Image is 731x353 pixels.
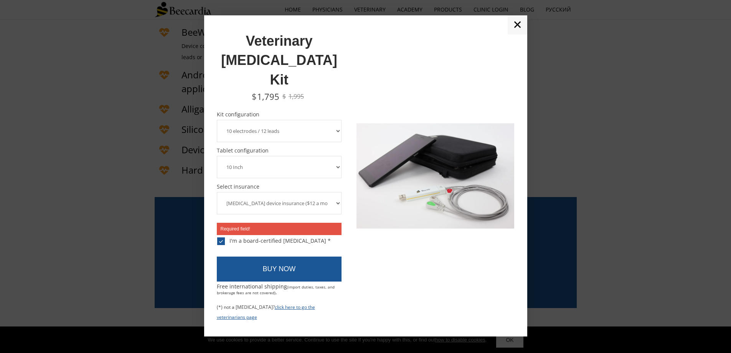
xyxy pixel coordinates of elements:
span: Select insurance [217,184,342,189]
span: $ [252,91,257,102]
select: Select insurance [217,192,342,214]
span: $ [282,92,286,101]
select: Tablet configuration [217,156,342,178]
span: (import duties, taxes, and brokerage fees are not covered) [217,284,335,295]
span: 1,795 [257,91,279,102]
a: BUY NOW [217,257,342,282]
select: Kit configuration [217,120,342,142]
span: (*) not a [MEDICAL_DATA]? [217,304,275,310]
div: I'm a board-certified [MEDICAL_DATA] * [217,237,331,244]
span: Required field! [217,223,342,235]
a: ✕ [508,15,527,35]
span: Kit configuration [217,112,342,117]
span: 1,995 [289,92,304,101]
span: Veterinary [MEDICAL_DATA] Kit [221,33,337,88]
span: Tablet configuration [217,148,342,153]
span: Free international shipping . [217,283,335,296]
